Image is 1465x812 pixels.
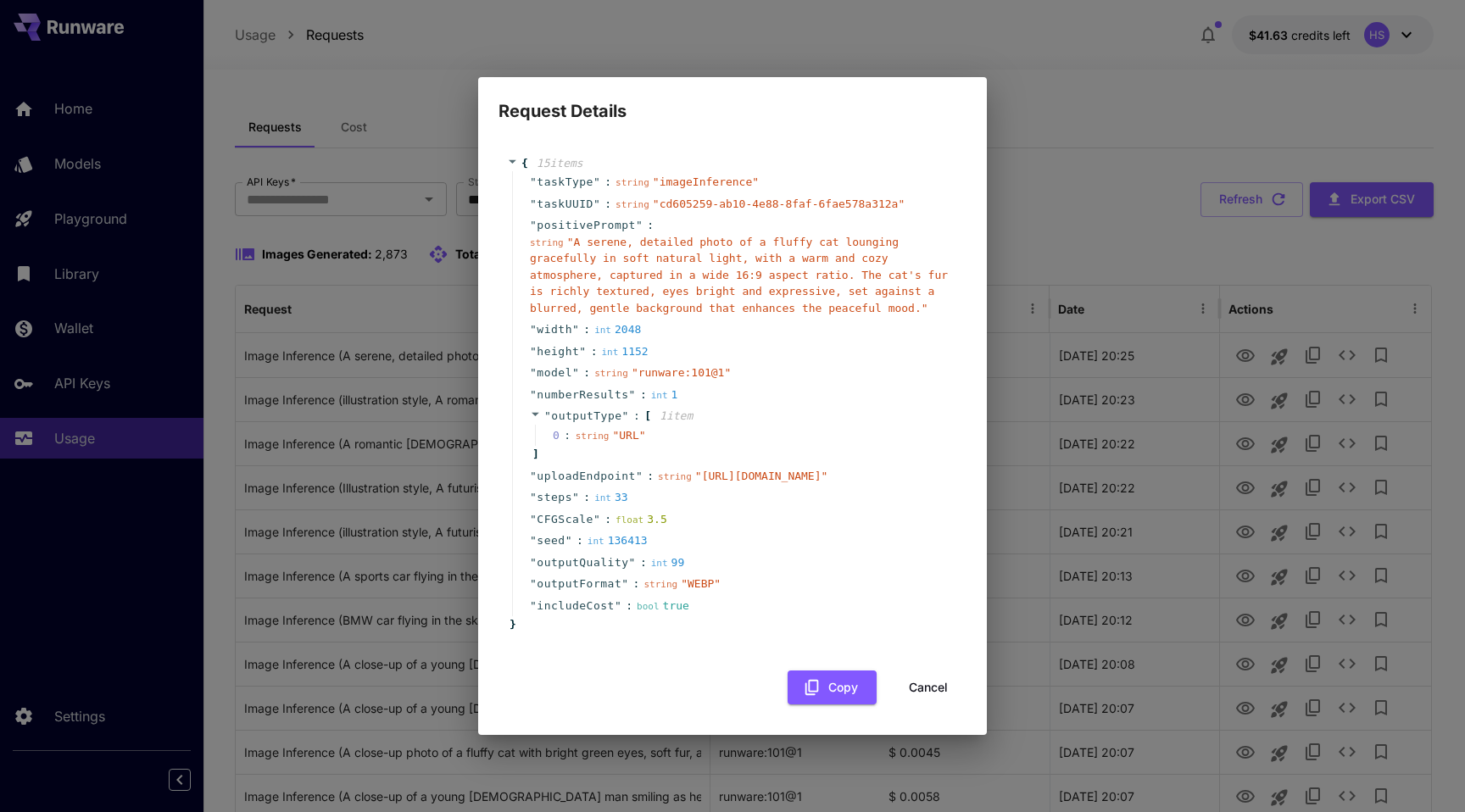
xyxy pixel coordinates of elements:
[616,514,643,526] span: float
[530,236,948,314] span: " A serene, detailed photo of a fluffy cat lounging gracefully in soft natural light, with a warm...
[626,598,632,615] span: :
[622,409,629,422] span: "
[530,366,537,379] span: "
[594,492,611,503] span: int
[553,427,576,444] span: 0
[594,368,628,379] span: string
[594,325,611,336] span: int
[530,556,537,569] span: "
[651,558,668,569] span: int
[588,536,604,547] span: int
[564,427,571,444] div: :
[651,387,678,403] div: 1
[629,556,636,569] span: "
[604,511,611,528] span: :
[537,364,572,381] span: model
[643,579,677,590] span: string
[593,175,600,188] span: "
[594,321,641,338] div: 2048
[530,599,537,612] span: "
[530,513,537,526] span: "
[636,219,643,231] span: "
[537,321,572,338] span: width
[593,197,600,210] span: "
[588,532,648,549] div: 136413
[583,364,590,381] span: :
[537,554,628,571] span: outputQuality
[478,77,987,125] h2: Request Details
[576,431,610,442] span: string
[644,408,651,425] span: [
[537,532,565,549] span: seed
[577,532,583,549] span: :
[653,175,759,188] span: " imageInference "
[544,409,551,422] span: "
[530,197,537,210] span: "
[565,534,572,547] span: "
[616,177,649,188] span: string
[633,408,640,425] span: :
[637,598,689,615] div: true
[629,388,636,401] span: "
[537,157,583,170] span: 15 item s
[537,468,636,485] span: uploadEndpoint
[530,491,537,503] span: "
[583,321,590,338] span: :
[637,601,660,612] span: bool
[633,576,640,592] span: :
[651,554,685,571] div: 99
[616,199,649,210] span: string
[640,387,647,403] span: :
[530,345,537,358] span: "
[537,196,593,213] span: taskUUID
[551,409,621,422] span: outputType
[530,446,539,463] span: ]
[537,511,593,528] span: CFGScale
[788,670,877,705] button: Copy
[604,174,611,191] span: :
[537,598,615,615] span: includeCost
[572,323,579,336] span: "
[537,387,628,403] span: numberResults
[653,197,905,210] span: " cd605259-ab10-4e88-8faf-6fae578a312a "
[647,468,654,485] span: :
[695,470,828,482] span: " [URL][DOMAIN_NAME] "
[601,343,648,360] div: 1152
[593,513,600,526] span: "
[521,155,528,172] span: {
[537,576,621,592] span: outputFormat
[530,323,537,336] span: "
[612,429,645,442] span: " URL "
[530,577,537,590] span: "
[658,471,692,482] span: string
[632,366,731,379] span: " runware:101@1 "
[530,470,537,482] span: "
[636,470,643,482] span: "
[594,489,628,506] div: 33
[537,343,579,360] span: height
[530,388,537,401] span: "
[647,217,654,234] span: :
[537,489,572,506] span: steps
[890,670,966,705] button: Cancel
[530,534,537,547] span: "
[537,217,636,234] span: positivePrompt
[579,345,586,358] span: "
[572,366,579,379] span: "
[591,343,598,360] span: :
[507,616,516,633] span: }
[651,390,668,401] span: int
[616,511,667,528] div: 3.5
[660,409,693,422] span: 1 item
[640,554,647,571] span: :
[601,347,618,358] span: int
[583,489,590,506] span: :
[530,219,537,231] span: "
[615,599,621,612] span: "
[537,174,593,191] span: taskType
[530,237,564,248] span: string
[604,196,611,213] span: :
[572,491,579,503] span: "
[681,577,721,590] span: " WEBP "
[530,175,537,188] span: "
